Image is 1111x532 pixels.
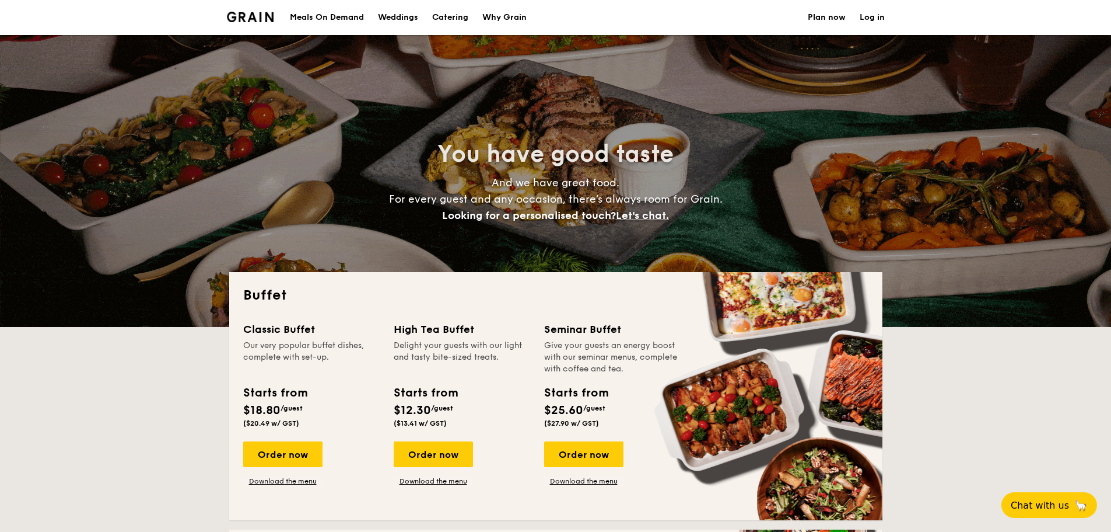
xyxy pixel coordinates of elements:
[394,441,473,467] div: Order now
[616,209,669,222] span: Let's chat.
[227,12,274,22] a: Logotype
[243,321,380,338] div: Classic Buffet
[431,404,453,412] span: /guest
[243,384,307,402] div: Starts from
[544,384,608,402] div: Starts from
[389,176,723,222] span: And we have great food. For every guest and any occasion, there’s always room for Grain.
[394,321,530,338] div: High Tea Buffet
[544,477,623,486] a: Download the menu
[544,340,681,375] div: Give your guests an energy boost with our seminar menus, complete with coffee and tea.
[1001,492,1097,518] button: Chat with us🦙
[544,441,623,467] div: Order now
[243,477,323,486] a: Download the menu
[243,419,299,427] span: ($20.49 w/ GST)
[583,404,605,412] span: /guest
[227,12,274,22] img: Grain
[1011,500,1069,511] span: Chat with us
[394,477,473,486] a: Download the menu
[243,340,380,375] div: Our very popular buffet dishes, complete with set-up.
[394,404,431,418] span: $12.30
[243,404,281,418] span: $18.80
[1074,499,1088,512] span: 🦙
[394,340,530,375] div: Delight your guests with our light and tasty bite-sized treats.
[544,321,681,338] div: Seminar Buffet
[281,404,303,412] span: /guest
[394,419,447,427] span: ($13.41 w/ GST)
[243,441,323,467] div: Order now
[394,384,457,402] div: Starts from
[544,404,583,418] span: $25.60
[243,286,868,305] h2: Buffet
[437,140,674,168] span: You have good taste
[442,209,616,222] span: Looking for a personalised touch?
[544,419,599,427] span: ($27.90 w/ GST)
